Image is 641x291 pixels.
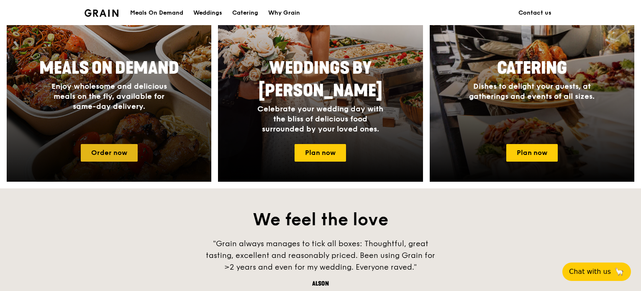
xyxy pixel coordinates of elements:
[193,0,222,26] div: Weddings
[295,144,346,162] a: Plan now
[85,9,118,17] img: Grain
[195,238,446,273] div: "Grain always manages to tick all boxes: Thoughtful, great tasting, excellent and reasonably pric...
[562,263,631,281] button: Chat with us🦙
[51,82,167,111] span: Enjoy wholesome and delicious meals on the fly, available for same-day delivery.
[513,0,556,26] a: Contact us
[257,104,383,134] span: Celebrate your wedding day with the bliss of delicious food surrounded by your loved ones.
[469,82,595,101] span: Dishes to delight your guests, at gatherings and events of all sizes.
[259,58,382,101] span: Weddings by [PERSON_NAME]
[39,58,179,78] span: Meals On Demand
[195,280,446,288] div: Alson
[232,0,258,26] div: Catering
[614,267,624,277] span: 🦙
[263,0,305,26] a: Why Grain
[506,144,558,162] a: Plan now
[81,144,138,162] a: Order now
[227,0,263,26] a: Catering
[497,58,567,78] span: Catering
[130,0,183,26] div: Meals On Demand
[569,267,611,277] span: Chat with us
[188,0,227,26] a: Weddings
[268,0,300,26] div: Why Grain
